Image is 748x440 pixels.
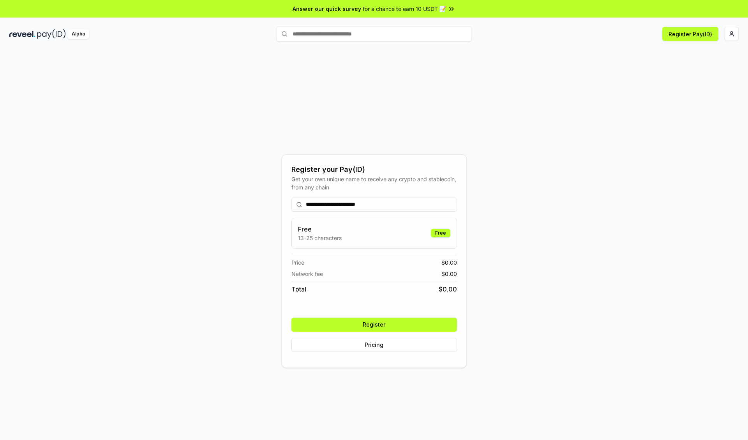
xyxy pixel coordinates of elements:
[291,175,457,191] div: Get your own unique name to receive any crypto and stablecoin, from any chain
[291,284,306,294] span: Total
[363,5,446,13] span: for a chance to earn 10 USDT 📝
[431,229,450,237] div: Free
[37,29,66,39] img: pay_id
[291,318,457,332] button: Register
[291,258,304,267] span: Price
[67,29,89,39] div: Alpha
[291,338,457,352] button: Pricing
[662,27,718,41] button: Register Pay(ID)
[9,29,35,39] img: reveel_dark
[441,270,457,278] span: $ 0.00
[298,224,342,234] h3: Free
[293,5,361,13] span: Answer our quick survey
[441,258,457,267] span: $ 0.00
[291,270,323,278] span: Network fee
[439,284,457,294] span: $ 0.00
[298,234,342,242] p: 13-25 characters
[291,164,457,175] div: Register your Pay(ID)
